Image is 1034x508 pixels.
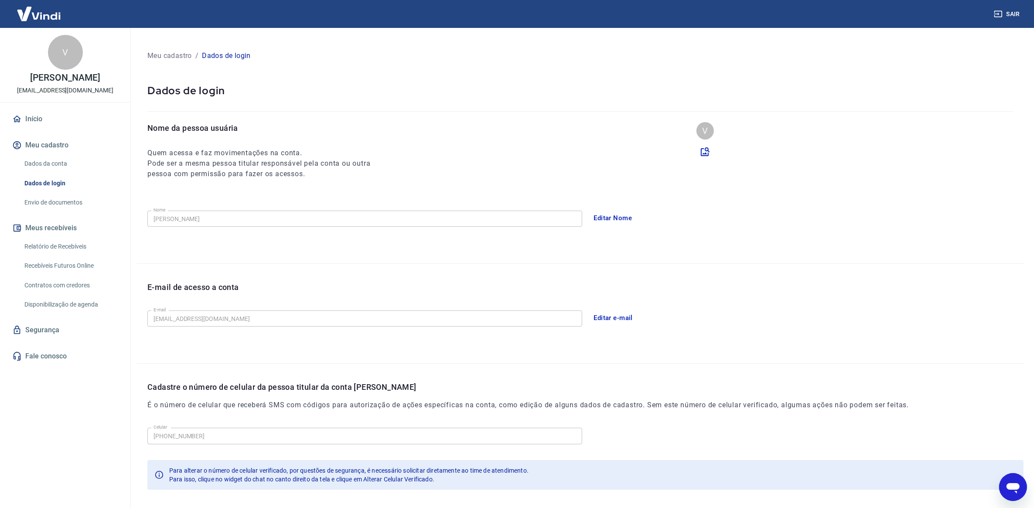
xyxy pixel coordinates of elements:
[21,174,120,192] a: Dados de login
[21,257,120,275] a: Recebíveis Futuros Online
[147,122,386,134] p: Nome da pessoa usuária
[10,320,120,340] a: Segurança
[147,400,909,410] h6: É o número de celular que receberá SMS com códigos para autorização de ações específicas na conta...
[10,0,67,27] img: Vindi
[154,307,166,313] label: E-mail
[696,122,714,140] div: V
[202,51,251,61] p: Dados de login
[169,476,434,483] span: Para isso, clique no widget do chat no canto direito da tela e clique em Alterar Celular Verificado.
[10,218,120,238] button: Meus recebíveis
[589,309,638,327] button: Editar e-mail
[147,281,239,293] p: E-mail de acesso a conta
[195,51,198,61] p: /
[589,209,637,227] button: Editar Nome
[21,238,120,256] a: Relatório de Recebíveis
[147,51,192,61] p: Meu cadastro
[17,86,113,95] p: [EMAIL_ADDRESS][DOMAIN_NAME]
[169,467,529,474] span: Para alterar o número de celular verificado, por questões de segurança, é necessário solicitar di...
[10,347,120,366] a: Fale conosco
[154,207,166,213] label: Nome
[21,296,120,314] a: Disponibilização de agenda
[48,35,83,70] div: V
[147,381,909,393] p: Cadastre o número de celular da pessoa titular da conta [PERSON_NAME]
[10,109,120,129] a: Início
[21,194,120,211] a: Envio de documentos
[147,84,1013,97] p: Dados de login
[154,424,167,430] label: Celular
[992,6,1024,22] button: Sair
[21,155,120,173] a: Dados da conta
[10,136,120,155] button: Meu cadastro
[21,276,120,294] a: Contratos com credores
[147,158,386,179] h6: Pode ser a mesma pessoa titular responsável pela conta ou outra pessoa com permissão para fazer o...
[30,73,100,82] p: [PERSON_NAME]
[147,148,386,158] h6: Quem acessa e faz movimentações na conta.
[999,473,1027,501] iframe: Botão para abrir a janela de mensagens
